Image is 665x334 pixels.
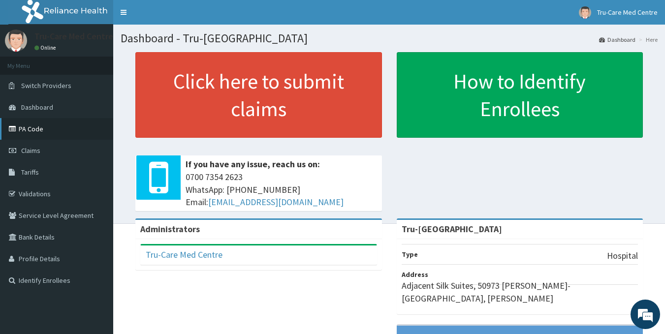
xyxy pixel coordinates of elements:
p: Hospital [607,249,638,262]
img: d_794563401_company_1708531726252_794563401 [18,49,40,74]
span: Dashboard [21,103,53,112]
span: Tru-Care Med Centre [597,8,658,17]
span: Claims [21,146,40,155]
a: Dashboard [599,35,635,44]
textarea: Type your message and hit 'Enter' [5,226,188,261]
div: Chat with us now [51,55,165,68]
a: Click here to submit claims [135,52,382,138]
img: User Image [5,30,27,52]
b: Administrators [140,223,200,235]
h1: Dashboard - Tru-[GEOGRAPHIC_DATA] [121,32,658,45]
b: Address [402,270,428,279]
b: Type [402,250,418,259]
li: Here [636,35,658,44]
img: User Image [579,6,591,19]
p: Adjacent Silk Suites, 50973 [PERSON_NAME]-[GEOGRAPHIC_DATA], [PERSON_NAME] [402,279,638,304]
strong: Tru-[GEOGRAPHIC_DATA] [402,223,502,235]
a: Tru-Care Med Centre [146,249,222,260]
b: If you have any issue, reach us on: [186,158,320,170]
span: Switch Providers [21,81,71,90]
span: Tariffs [21,168,39,177]
div: Minimize live chat window [161,5,185,29]
a: How to Identify Enrollees [397,52,643,138]
span: 0700 7354 2623 WhatsApp: [PHONE_NUMBER] Email: [186,171,377,209]
a: Online [34,44,58,51]
p: Tru-Care Med Centre [34,32,113,41]
a: [EMAIL_ADDRESS][DOMAIN_NAME] [208,196,344,208]
span: We're online! [57,103,136,202]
